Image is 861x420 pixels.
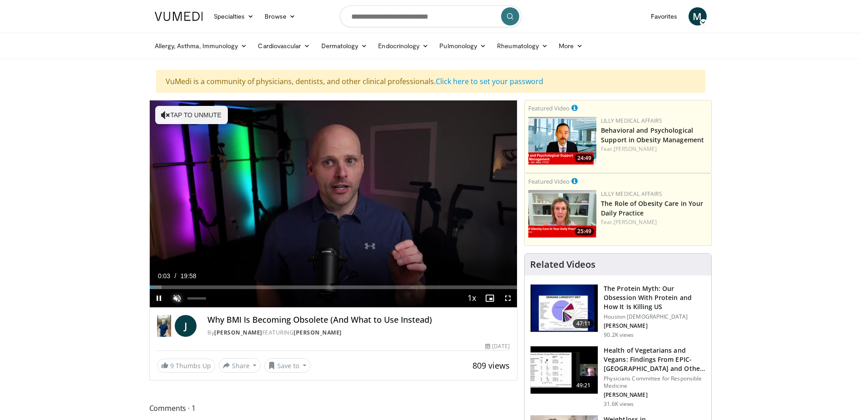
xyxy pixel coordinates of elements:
a: Rheumatology [492,37,553,55]
span: 49:21 [573,381,595,390]
button: Playback Rate [462,289,481,307]
a: 49:21 Health of Vegetarians and Vegans: Findings From EPIC-[GEOGRAPHIC_DATA] and Othe… Physicians... [530,346,706,408]
span: 0:03 [158,272,170,280]
a: Dermatology [316,37,373,55]
button: Fullscreen [499,289,517,307]
a: [PERSON_NAME] [614,145,657,153]
img: b7b8b05e-5021-418b-a89a-60a270e7cf82.150x105_q85_crop-smart_upscale.jpg [531,285,598,332]
a: Favorites [645,7,683,25]
div: Feat. [601,145,708,153]
button: Tap to unmute [155,106,228,124]
img: VuMedi Logo [155,12,203,21]
div: Volume Level [187,297,206,300]
div: Progress Bar [150,285,517,289]
p: Houston [DEMOGRAPHIC_DATA] [604,313,706,320]
button: Share [219,358,261,373]
span: 809 views [472,360,510,371]
button: Save to [264,358,310,373]
span: 25:49 [575,227,594,235]
span: 24:49 [575,154,594,162]
a: M [689,7,707,25]
video-js: Video Player [150,100,517,308]
a: 9 Thumbs Up [157,359,215,373]
div: By FEATURING [207,329,510,337]
img: ba3304f6-7838-4e41-9c0f-2e31ebde6754.png.150x105_q85_crop-smart_upscale.png [528,117,596,165]
p: [PERSON_NAME] [604,322,706,330]
span: 19:58 [181,272,197,280]
span: / [175,272,177,280]
a: 25:49 [528,190,596,238]
p: [PERSON_NAME] [604,391,706,399]
h4: Why BMI Is Becoming Obsolete (And What to Use Instead) [207,315,510,325]
a: Pulmonology [434,37,492,55]
h3: The Protein Myth: Our Obsession With Protein and How It Is Killing US [604,284,706,311]
a: Click here to set your password [436,76,543,86]
a: More [553,37,588,55]
button: Enable picture-in-picture mode [481,289,499,307]
button: Pause [150,289,168,307]
a: [PERSON_NAME] [294,329,342,336]
a: Cardiovascular [252,37,315,55]
a: Lilly Medical Affairs [601,190,662,198]
p: 31.6K views [604,400,634,408]
div: VuMedi is a community of physicians, dentists, and other clinical professionals. [156,70,705,93]
div: [DATE] [485,342,510,350]
span: 47:11 [573,319,595,328]
a: Lilly Medical Affairs [601,117,662,125]
small: Featured Video [528,104,570,112]
a: Specialties [208,7,260,25]
h4: Related Videos [530,259,595,270]
span: Comments 1 [149,402,518,414]
a: The Role of Obesity Care in Your Daily Practice [601,199,703,217]
a: [PERSON_NAME] [614,218,657,226]
p: 90.2K views [604,331,634,339]
div: Feat. [601,218,708,226]
img: 606f2b51-b844-428b-aa21-8c0c72d5a896.150x105_q85_crop-smart_upscale.jpg [531,346,598,394]
img: Dr. Jordan Rennicke [157,315,172,337]
a: 24:49 [528,117,596,165]
a: Browse [259,7,301,25]
p: Physicians Committee for Responsible Medicine [604,375,706,390]
small: Featured Video [528,177,570,185]
input: Search topics, interventions [340,5,522,27]
img: e1208b6b-349f-4914-9dd7-f97803bdbf1d.png.150x105_q85_crop-smart_upscale.png [528,190,596,238]
a: 47:11 The Protein Myth: Our Obsession With Protein and How It Is Killing US Houston [DEMOGRAPHIC_... [530,284,706,339]
a: [PERSON_NAME] [214,329,262,336]
a: J [175,315,197,337]
span: 9 [170,361,174,370]
a: Behavioral and Psychological Support in Obesity Management [601,126,704,144]
button: Unmute [168,289,186,307]
h3: Health of Vegetarians and Vegans: Findings From EPIC-[GEOGRAPHIC_DATA] and Othe… [604,346,706,373]
a: Allergy, Asthma, Immunology [149,37,253,55]
a: Endocrinology [373,37,434,55]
